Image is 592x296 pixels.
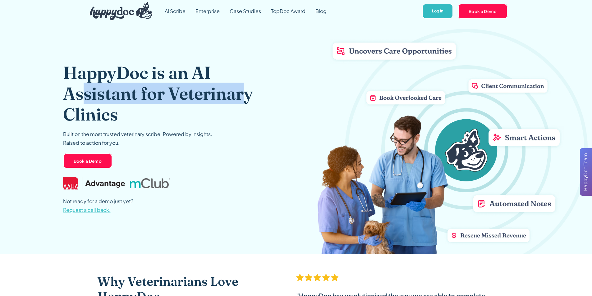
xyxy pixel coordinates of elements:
img: HappyDoc Logo: A happy dog with his ear up, listening. [90,2,153,20]
h1: HappyDoc is an AI Assistant for Veterinary Clinics [63,62,273,125]
a: Book a Demo [63,153,112,168]
p: Not ready for a demo just yet? [63,197,133,214]
a: Book a Demo [458,4,507,19]
img: mclub logo [130,178,170,188]
p: Built on the most trusted veterinary scribe. Powered by insights. Raised to action for you. [63,130,212,147]
a: home [85,1,153,22]
img: AAHA Advantage logo [63,177,125,189]
span: Request a call back. [63,207,111,213]
a: Log In [422,4,453,19]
